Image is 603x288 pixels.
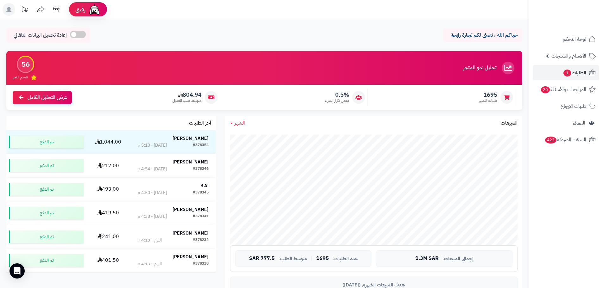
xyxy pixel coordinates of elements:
a: الطلبات1 [533,65,599,80]
div: تم الدفع [9,207,84,219]
span: 804.94 [173,91,202,98]
p: حياكم الله ، نتمنى لكم تجارة رابحة [448,32,518,39]
span: إجمالي المبيعات: [443,256,474,261]
span: 423 [545,137,556,144]
a: لوحة التحكم [533,32,599,47]
div: تم الدفع [9,230,84,243]
span: المراجعات والأسئلة [540,85,586,94]
span: 1695 [479,91,497,98]
span: 777.5 SAR [249,256,275,261]
a: المراجعات والأسئلة20 [533,82,599,97]
a: تحديثات المنصة [17,3,33,17]
span: طلبات الشهر [479,98,497,103]
span: طلبات الإرجاع [561,102,586,111]
span: عرض التحليل الكامل [28,94,67,101]
div: تم الدفع [9,159,84,172]
strong: [PERSON_NAME] [173,254,209,260]
div: تم الدفع [9,254,84,267]
td: 241.00 [86,225,130,248]
h3: المبيعات [501,120,518,126]
td: 217.00 [86,154,130,177]
a: طلبات الإرجاع [533,99,599,114]
span: 0.5% [325,91,349,98]
h3: تحليل نمو المتجر [463,65,496,71]
a: العملاء [533,115,599,131]
span: إعادة تحميل البيانات التلقائي [14,32,67,39]
span: 1 [563,70,571,77]
div: اليوم - 4:13 م [138,261,162,267]
span: لوحة التحكم [563,35,586,44]
a: عرض التحليل الكامل [13,91,72,104]
span: معدل تكرار الشراء [325,98,349,103]
span: | [311,256,312,261]
div: #378232 [193,237,209,243]
span: الشهر [235,119,245,127]
td: 419.50 [86,201,130,225]
h3: آخر الطلبات [189,120,211,126]
strong: [PERSON_NAME] [173,159,209,165]
strong: [PERSON_NAME] [173,135,209,142]
a: السلات المتروكة423 [533,132,599,147]
span: رفيق [75,6,85,13]
div: #378354 [193,142,209,149]
img: ai-face.png [88,3,101,16]
div: #378341 [193,213,209,220]
span: الطلبات [563,68,586,77]
strong: B Al [200,182,209,189]
div: تم الدفع [9,136,84,148]
span: متوسط الطلب: [279,256,307,261]
div: #378345 [193,190,209,196]
span: 20 [541,86,550,93]
td: 493.00 [86,178,130,201]
div: تم الدفع [9,183,84,196]
strong: [PERSON_NAME] [173,206,209,213]
div: اليوم - 4:13 م [138,237,162,243]
span: العملاء [573,119,585,127]
div: #378338 [193,261,209,267]
div: [DATE] - 5:10 م [138,142,167,149]
a: الشهر [230,119,245,127]
div: [DATE] - 4:50 م [138,190,167,196]
span: الأقسام والمنتجات [551,52,586,60]
td: 401.50 [86,249,130,272]
span: تقييم النمو [13,75,28,80]
span: عدد الطلبات: [333,256,358,261]
div: [DATE] - 4:38 م [138,213,167,220]
span: السلات المتروكة [544,135,586,144]
span: متوسط طلب العميل [173,98,202,103]
td: 1,044.00 [86,130,130,154]
span: 1695 [316,256,329,261]
div: [DATE] - 4:54 م [138,166,167,172]
strong: [PERSON_NAME] [173,230,209,236]
div: Open Intercom Messenger [9,263,25,279]
div: #378346 [193,166,209,172]
span: 1.3M SAR [415,256,439,261]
